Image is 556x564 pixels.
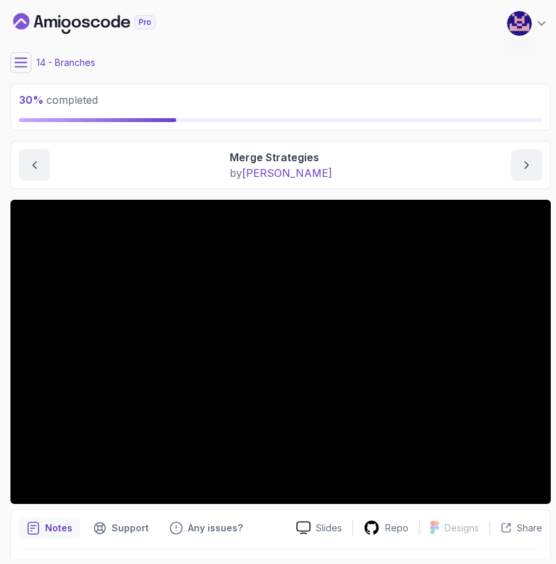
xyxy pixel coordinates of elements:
p: Slides [316,522,342,535]
a: Repo [353,520,419,536]
span: completed [19,93,98,106]
button: previous content [19,149,50,181]
img: user profile image [507,11,532,36]
button: next content [511,149,542,181]
span: 30 % [19,93,44,106]
span: [PERSON_NAME] [242,166,332,180]
p: Any issues? [188,522,243,535]
p: Support [112,522,149,535]
p: Notes [45,522,72,535]
button: Support button [85,518,157,539]
button: notes button [19,518,80,539]
button: Share [489,522,542,535]
button: Feedback button [162,518,251,539]
a: Slides [286,521,352,535]
a: Dashboard [13,13,185,34]
p: Designs [444,522,479,535]
p: Merge Strategies [230,149,332,165]
button: user profile image [506,10,548,37]
p: by [230,165,332,181]
p: Repo [385,522,409,535]
iframe: 11 - Merge Strategies [10,200,551,504]
p: Share [517,522,542,535]
p: 14 - Branches [37,56,95,69]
